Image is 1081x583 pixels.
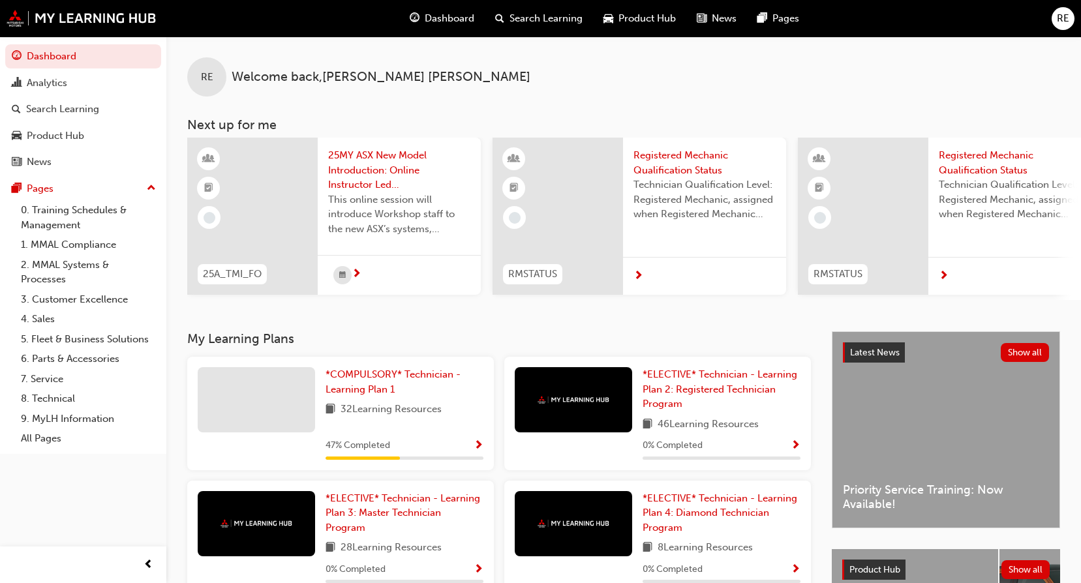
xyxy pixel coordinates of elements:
[791,440,800,452] span: Show Progress
[814,212,826,224] span: learningRecordVerb_NONE-icon
[7,10,157,27] img: mmal
[204,151,213,168] span: learningResourceType_INSTRUCTOR_LED-icon
[399,5,485,32] a: guage-iconDashboard
[147,180,156,197] span: up-icon
[618,11,676,26] span: Product Hub
[410,10,419,27] span: guage-icon
[850,347,900,358] span: Latest News
[495,10,504,27] span: search-icon
[5,97,161,121] a: Search Learning
[939,177,1081,222] span: Technician Qualification Level: Registered Mechanic, assigned when Registered Mechanic modules ha...
[509,212,521,224] span: learningRecordVerb_NONE-icon
[27,155,52,170] div: News
[5,177,161,201] button: Pages
[658,540,753,556] span: 8 Learning Resources
[1001,560,1050,579] button: Show all
[26,102,99,117] div: Search Learning
[5,150,161,174] a: News
[474,438,483,454] button: Show Progress
[643,540,652,556] span: book-icon
[187,331,811,346] h3: My Learning Plans
[16,369,161,389] a: 7. Service
[815,151,824,168] span: learningResourceType_INSTRUCTOR_LED-icon
[939,271,949,282] span: next-icon
[1001,343,1050,362] button: Show all
[27,128,84,143] div: Product Hub
[643,438,703,453] span: 0 % Completed
[510,180,519,197] span: booktick-icon
[510,11,583,26] span: Search Learning
[747,5,810,32] a: pages-iconPages
[204,180,213,197] span: booktick-icon
[791,564,800,576] span: Show Progress
[12,157,22,168] span: news-icon
[326,368,461,395] span: *COMPULSORY* Technician - Learning Plan 1
[16,428,161,449] a: All Pages
[843,342,1049,363] a: Latest NewsShow all
[12,51,22,63] span: guage-icon
[939,148,1081,177] span: Registered Mechanic Qualification Status
[508,267,557,282] span: RMSTATUS
[485,5,593,32] a: search-iconSearch Learning
[643,562,703,577] span: 0 % Completed
[1052,7,1074,30] button: RE
[341,540,442,556] span: 28 Learning Resources
[16,349,161,369] a: 6. Parts & Accessories
[16,329,161,350] a: 5. Fleet & Business Solutions
[326,491,483,535] a: *ELECTIVE* Technician - Learning Plan 3: Master Technician Program
[5,124,161,148] a: Product Hub
[658,417,759,433] span: 46 Learning Resources
[12,78,22,89] span: chart-icon
[643,367,800,411] a: *ELECTIVE* Technician - Learning Plan 2: Registered Technician Program
[326,562,386,577] span: 0 % Completed
[203,267,262,282] span: 25A_TMI_FO
[510,151,519,168] span: learningResourceType_INSTRUCTOR_LED-icon
[815,180,824,197] span: booktick-icon
[633,148,776,177] span: Registered Mechanic Qualification Status
[27,76,67,91] div: Analytics
[843,483,1049,512] span: Priority Service Training: Now Available!
[326,438,390,453] span: 47 % Completed
[772,11,799,26] span: Pages
[791,438,800,454] button: Show Progress
[27,181,53,196] div: Pages
[425,11,474,26] span: Dashboard
[16,290,161,310] a: 3. Customer Excellence
[232,70,530,85] span: Welcome back , [PERSON_NAME] [PERSON_NAME]
[643,368,797,410] span: *ELECTIVE* Technician - Learning Plan 2: Registered Technician Program
[593,5,686,32] a: car-iconProduct Hub
[12,130,22,142] span: car-icon
[339,267,346,284] span: calendar-icon
[643,492,797,533] span: *ELECTIVE* Technician - Learning Plan 4: Diamond Technician Program
[814,267,862,282] span: RMSTATUS
[686,5,747,32] a: news-iconNews
[474,440,483,452] span: Show Progress
[328,192,470,237] span: This online session will introduce Workshop staff to the new ASX’s systems, software, servicing p...
[204,212,215,224] span: learningRecordVerb_NONE-icon
[791,561,800,578] button: Show Progress
[832,331,1060,528] a: Latest NewsShow allPriority Service Training: Now Available!
[5,42,161,177] button: DashboardAnalyticsSearch LearningProduct HubNews
[538,396,609,404] img: mmal
[328,148,470,192] span: 25MY ASX New Model Introduction: Online Instructor Led Training
[643,417,652,433] span: book-icon
[1057,11,1069,26] span: RE
[633,271,643,282] span: next-icon
[12,183,22,195] span: pages-icon
[201,70,213,85] span: RE
[166,117,1081,132] h3: Next up for me
[16,200,161,235] a: 0. Training Schedules & Management
[187,138,481,295] a: 25A_TMI_FO25MY ASX New Model Introduction: Online Instructor Led TrainingThis online session will...
[849,564,900,575] span: Product Hub
[757,10,767,27] span: pages-icon
[341,402,442,418] span: 32 Learning Resources
[643,491,800,535] a: *ELECTIVE* Technician - Learning Plan 4: Diamond Technician Program
[538,519,609,528] img: mmal
[16,389,161,409] a: 8. Technical
[5,71,161,95] a: Analytics
[221,519,292,528] img: mmal
[5,44,161,68] a: Dashboard
[326,492,480,533] span: *ELECTIVE* Technician - Learning Plan 3: Master Technician Program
